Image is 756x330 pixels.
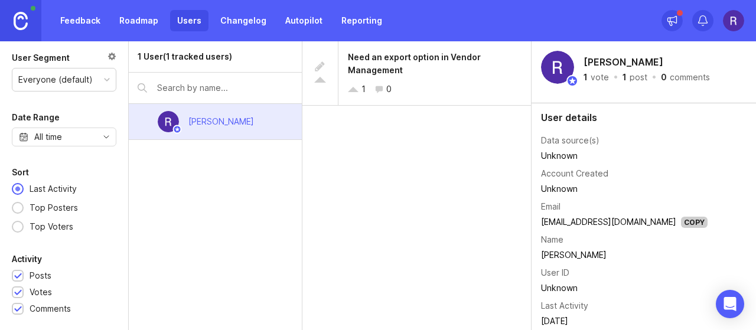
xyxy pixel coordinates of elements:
div: · [612,73,619,81]
div: [PERSON_NAME] [188,115,254,128]
div: User Segment [12,51,70,65]
a: Users [170,10,208,31]
div: vote [591,73,609,81]
div: Last Activity [541,299,588,312]
div: comments [670,73,710,81]
a: Need an export option in Vendor Management10 [302,41,531,106]
div: User details [541,113,747,122]
div: post [630,73,647,81]
img: member badge [172,125,181,134]
div: Comments [30,302,71,315]
img: Rahul Singh [158,111,179,132]
div: Email [541,200,561,213]
img: member badge [566,75,578,87]
div: Everyone (default) [18,73,93,86]
div: · [651,73,657,81]
img: Rahul Singh [723,10,744,31]
div: Unknown [541,182,708,195]
time: [DATE] [541,316,568,326]
div: Date Range [12,110,60,125]
div: 1 User (1 tracked users) [138,50,232,63]
svg: toggle icon [97,132,116,142]
a: Changelog [213,10,273,31]
a: Feedback [53,10,107,31]
div: Open Intercom Messenger [716,290,744,318]
div: 0 [661,73,667,81]
div: Unknown [541,282,708,295]
div: 1 [361,83,366,96]
div: Votes [30,286,52,299]
div: Posts [30,269,51,282]
img: Rahul Singh [541,51,574,84]
div: Top Posters [24,201,84,214]
div: Top Voters [24,220,79,233]
div: All time [34,130,62,143]
div: Name [541,233,563,246]
div: User ID [541,266,569,279]
td: [PERSON_NAME] [541,247,708,263]
div: Data source(s) [541,134,599,147]
div: Activity [12,252,42,266]
td: Unknown [541,148,708,164]
h2: [PERSON_NAME] [581,53,666,71]
a: [EMAIL_ADDRESS][DOMAIN_NAME] [541,217,676,227]
div: Last Activity [24,182,83,195]
div: 1 [584,73,588,81]
img: Canny Home [14,12,28,30]
input: Search by name... [157,81,293,94]
span: Need an export option in Vendor Management [348,52,481,75]
div: Sort [12,165,29,179]
div: Copy [681,217,708,228]
a: Roadmap [112,10,165,31]
div: 1 [623,73,627,81]
a: Reporting [334,10,389,31]
div: Account Created [541,167,608,180]
div: 0 [386,83,392,96]
a: Autopilot [278,10,330,31]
